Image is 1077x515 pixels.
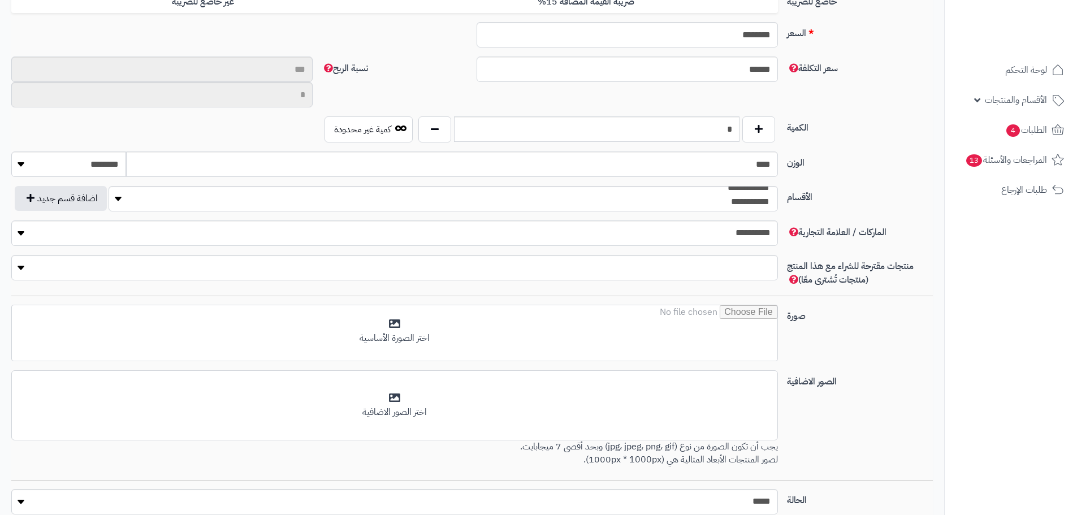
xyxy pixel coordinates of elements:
[782,489,937,507] label: الحالة
[787,62,838,75] span: لن يظهر للعميل النهائي ويستخدم في تقارير الأرباح
[787,259,914,287] span: (اكتب بداية حرف أي كلمة لتظهر القائمة المنسدلة للاستكمال التلقائي)
[951,116,1070,144] a: الطلبات4
[11,440,778,466] p: يجب أن تكون الصورة من نوع (jpg، jpeg، png، gif) وبحد أقصى 7 ميجابايت. لصور المنتجات الأبعاد المثا...
[1006,124,1020,137] span: 4
[782,22,937,40] label: السعر
[15,186,107,211] button: اضافة قسم جديد
[1001,182,1047,198] span: طلبات الإرجاع
[787,226,886,239] span: (اكتب بداية حرف أي كلمة لتظهر القائمة المنسدلة للاستكمال التلقائي)
[782,152,937,170] label: الوزن
[19,406,771,419] div: اختر الصور الاضافية
[782,305,937,323] label: صورة
[966,154,982,167] span: 13
[322,62,368,75] span: لن يظهر للعميل النهائي ويستخدم في تقارير الأرباح
[951,146,1070,174] a: المراجعات والأسئلة13
[1005,122,1047,138] span: الطلبات
[782,116,937,135] label: الكمية
[965,152,1047,168] span: المراجعات والأسئلة
[782,186,937,204] label: الأقسام
[782,370,937,388] label: الصور الاضافية
[951,57,1070,84] a: لوحة التحكم
[1005,62,1047,78] span: لوحة التحكم
[985,92,1047,108] span: الأقسام والمنتجات
[951,176,1070,204] a: طلبات الإرجاع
